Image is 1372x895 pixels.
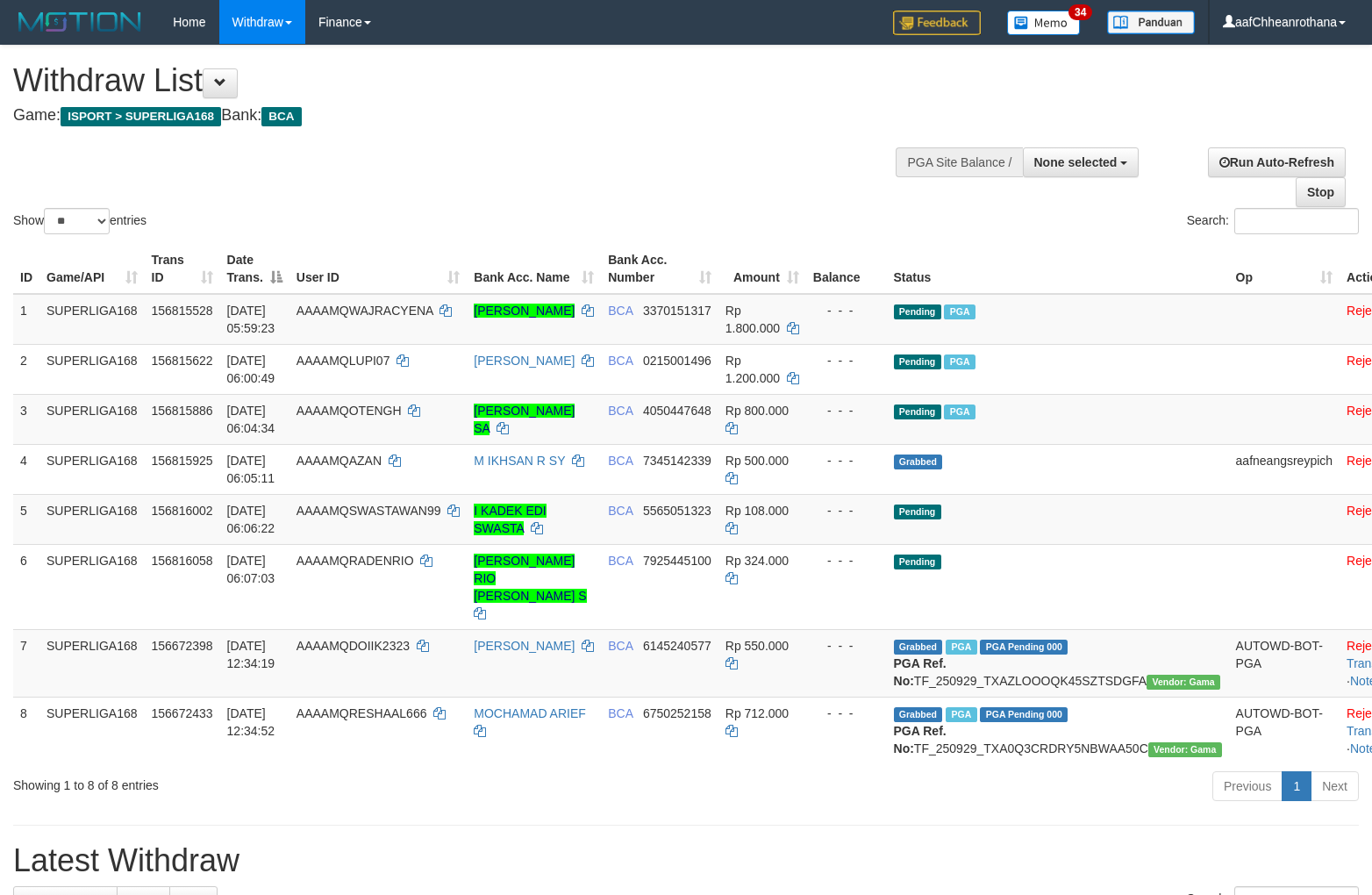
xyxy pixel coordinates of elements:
span: Rp 1.200.000 [725,354,780,385]
div: - - - [813,637,880,655]
td: SUPERLIGA168 [39,544,145,629]
span: [DATE] 06:06:22 [227,504,275,535]
td: TF_250929_TXAZLOOOQK45SZTSDGFA [887,629,1229,697]
span: Pending [894,405,941,419]
h1: Latest Withdraw [13,843,1359,878]
span: Copy 7345142339 to clipboard [643,454,711,468]
td: TF_250929_TXA0Q3CRDRY5NBWAA50C [887,697,1229,764]
a: Stop [1296,177,1346,207]
td: AUTOWD-BOT-PGA [1229,629,1340,697]
td: 8 [13,697,39,764]
td: 5 [13,494,39,544]
span: [DATE] 06:04:34 [227,404,275,435]
td: SUPERLIGA168 [39,294,145,345]
span: BCA [608,404,632,418]
td: 6 [13,544,39,629]
td: 4 [13,444,39,494]
span: AAAAMQSWASTAWAN99 [297,504,441,518]
span: BCA [608,554,632,568]
div: Showing 1 to 8 of 8 entries [13,770,559,794]
span: PGA Pending [980,707,1068,722]
a: [PERSON_NAME] SA [474,404,575,435]
label: Search: [1187,208,1359,234]
span: 156816002 [152,504,213,518]
a: 1 [1282,771,1311,801]
th: ID [13,244,39,294]
a: [PERSON_NAME] [474,304,575,318]
span: PGA Pending [980,640,1068,655]
td: 2 [13,344,39,394]
span: Marked by aafchoeunmanni [944,405,975,419]
span: Pending [894,555,941,569]
td: aafneangsreypich [1229,444,1340,494]
td: SUPERLIGA168 [39,444,145,494]
a: [PERSON_NAME] [474,639,575,653]
span: AAAAMQRADENRIO [297,554,414,568]
input: Search: [1234,208,1359,234]
img: panduan.png [1107,11,1195,34]
b: PGA Ref. No: [894,656,947,688]
a: Next [1311,771,1359,801]
th: Op: activate to sort column ascending [1229,244,1340,294]
td: SUPERLIGA168 [39,697,145,764]
span: AAAAMQWAJRACYENA [297,304,433,318]
span: Copy 5565051323 to clipboard [643,504,711,518]
span: BCA [608,706,632,720]
span: Copy 4050447648 to clipboard [643,404,711,418]
span: Copy 0215001496 to clipboard [643,354,711,368]
span: Grabbed [894,707,943,722]
td: AUTOWD-BOT-PGA [1229,697,1340,764]
span: Rp 1.800.000 [725,304,780,335]
div: - - - [813,502,880,519]
th: Balance [806,244,887,294]
span: [DATE] 12:34:19 [227,639,275,670]
td: SUPERLIGA168 [39,494,145,544]
span: AAAAMQLUPI07 [297,354,390,368]
span: Copy 6145240577 to clipboard [643,639,711,653]
span: BCA [608,504,632,518]
a: Previous [1212,771,1283,801]
div: - - - [813,402,880,419]
span: BCA [608,639,632,653]
img: MOTION_logo.png [13,9,146,35]
span: BCA [608,354,632,368]
span: 156816058 [152,554,213,568]
label: Show entries [13,208,146,234]
img: Feedback.jpg [893,11,981,35]
span: AAAAMQRESHAAL666 [297,706,427,720]
div: - - - [813,705,880,722]
td: 1 [13,294,39,345]
td: SUPERLIGA168 [39,394,145,444]
h4: Game: Bank: [13,107,897,125]
span: Rp 324.000 [725,554,789,568]
td: 3 [13,394,39,444]
span: None selected [1034,155,1118,169]
td: 7 [13,629,39,697]
span: Marked by aafchoeunmanni [944,304,975,319]
span: Pending [894,354,941,369]
span: Marked by aafsoycanthlai [946,640,976,655]
td: SUPERLIGA168 [39,629,145,697]
div: PGA Site Balance / [896,147,1022,177]
th: Date Trans.: activate to sort column descending [220,244,289,294]
span: ISPORT > SUPERLIGA168 [61,107,221,126]
a: M IKHSAN R SY [474,454,565,468]
span: Copy 3370151317 to clipboard [643,304,711,318]
div: - - - [813,352,880,369]
span: [DATE] 06:05:11 [227,454,275,485]
span: Rp 712.000 [725,706,789,720]
span: Marked by aafchoeunmanni [944,354,975,369]
span: BCA [608,454,632,468]
span: Marked by aafsoycanthlai [946,707,976,722]
span: 156815622 [152,354,213,368]
span: Rp 108.000 [725,504,789,518]
span: BCA [261,107,301,126]
th: Game/API: activate to sort column ascending [39,244,145,294]
span: Copy 6750252158 to clipboard [643,706,711,720]
th: Bank Acc. Name: activate to sort column ascending [467,244,601,294]
span: Copy 7925445100 to clipboard [643,554,711,568]
span: Pending [894,505,941,519]
div: - - - [813,302,880,319]
td: SUPERLIGA168 [39,344,145,394]
a: I KADEK EDI SWASTA [474,504,546,535]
